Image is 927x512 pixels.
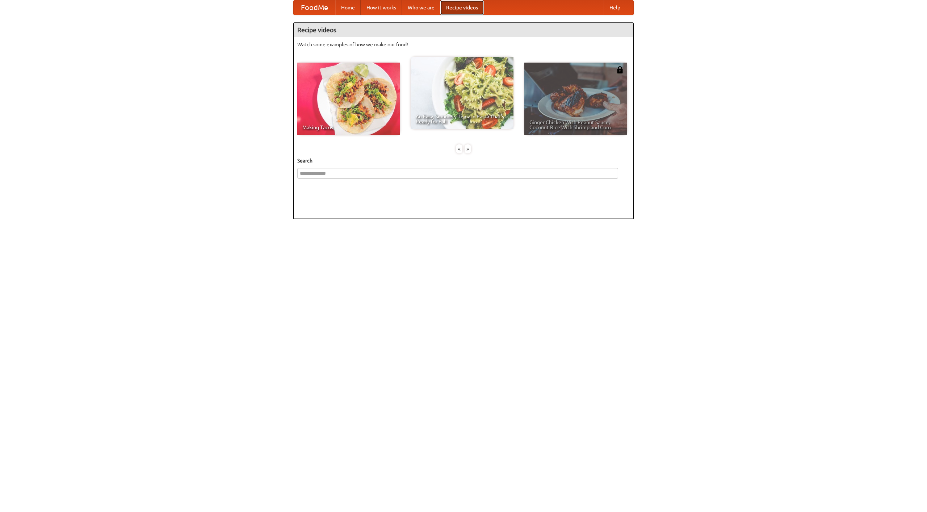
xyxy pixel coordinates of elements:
span: Making Tacos [302,125,395,130]
span: An Easy, Summery Tomato Pasta That's Ready for Fall [416,114,508,124]
a: FoodMe [294,0,335,15]
p: Watch some examples of how we make our food! [297,41,630,48]
a: Home [335,0,361,15]
a: Help [604,0,626,15]
a: Who we are [402,0,440,15]
a: How it works [361,0,402,15]
a: Recipe videos [440,0,484,15]
a: Making Tacos [297,63,400,135]
img: 483408.png [616,66,624,73]
h5: Search [297,157,630,164]
div: » [465,144,471,153]
div: « [456,144,462,153]
h4: Recipe videos [294,23,633,37]
a: An Easy, Summery Tomato Pasta That's Ready for Fall [411,57,513,129]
